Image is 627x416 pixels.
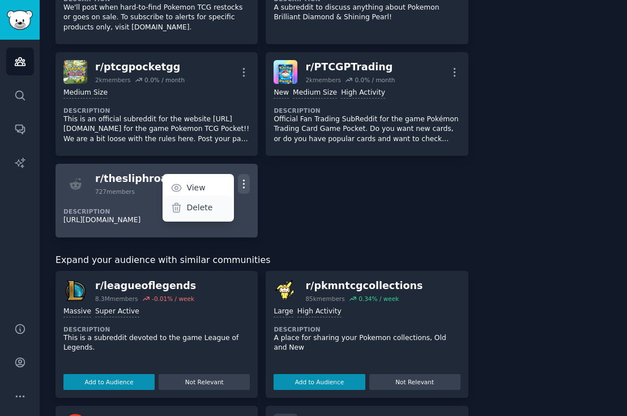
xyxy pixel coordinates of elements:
a: r/thesliphroad727membersViewDeleteDescription[URL][DOMAIN_NAME] [56,164,258,237]
button: Add to Audience [274,374,365,390]
div: 85k members [305,295,344,303]
div: Medium Size [293,88,337,99]
img: ptcgpocketgg [63,60,87,84]
img: leagueoflegends [63,279,87,303]
a: PTCGPTradingr/PTCGPTrading2kmembers0.0% / monthNewMedium SizeHigh ActivityDescriptionOfficial Fan... [266,52,468,156]
p: This is an official subreddit for the website [URL][DOMAIN_NAME] for the game Pokemon TCG Pocket!... [63,114,250,145]
div: 0.0 % / month [144,76,185,84]
p: Official Fan Trading SubReddit for the game Pokémon Trading Card Game Pocket. Do you want new car... [274,114,460,145]
div: New [274,88,289,99]
p: A place for sharing your Pokemon collections, Old and New [274,333,460,353]
button: Add to Audience [63,374,155,390]
button: Not Relevant [369,374,460,390]
div: 8.3M members [95,295,138,303]
div: Massive [63,307,91,317]
span: Expand your audience with similar communities [56,253,270,268]
div: r/ ptcgpocketgg [95,60,185,74]
div: Large [274,307,293,317]
div: 2k members [305,76,341,84]
dt: Description [274,325,460,333]
img: GummySearch logo [7,10,33,30]
a: View [165,176,232,199]
div: -0.01 % / week [152,295,194,303]
p: We'll post when hard-to-find Pokemon TCG restocks or goes on sale. To subscribe to alerts for spe... [63,3,250,33]
dt: Description [63,325,250,333]
a: ptcgpocketggr/ptcgpocketgg2kmembers0.0% / monthMedium SizeDescriptionThis is an official subreddi... [56,52,258,156]
img: pkmntcgcollections [274,279,297,303]
p: A subreddit to discuss anything about Pokemon Brilliant Diamond & Shining Pearl! [274,3,460,23]
p: This is a subreddit devoted to the game League of Legends. [63,333,250,353]
p: Delete [186,202,212,214]
div: r/ thesliphroad [95,172,174,186]
dt: Description [63,207,250,215]
div: r/ PTCGPTrading [305,60,395,74]
img: PTCGPTrading [274,60,297,84]
div: 727 members [95,188,135,196]
div: High Activity [341,88,385,99]
dt: Description [63,107,250,114]
dt: Description [274,107,460,114]
p: [URL][DOMAIN_NAME] [63,215,250,226]
div: r/ pkmntcgcollections [305,279,423,293]
div: 0.34 % / week [359,295,399,303]
div: High Activity [297,307,342,317]
div: Medium Size [63,88,108,99]
div: 2k members [95,76,131,84]
p: View [186,182,205,194]
div: r/ leagueoflegends [95,279,196,293]
div: Super Active [95,307,139,317]
div: 0.0 % / month [355,76,395,84]
button: Not Relevant [159,374,250,390]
